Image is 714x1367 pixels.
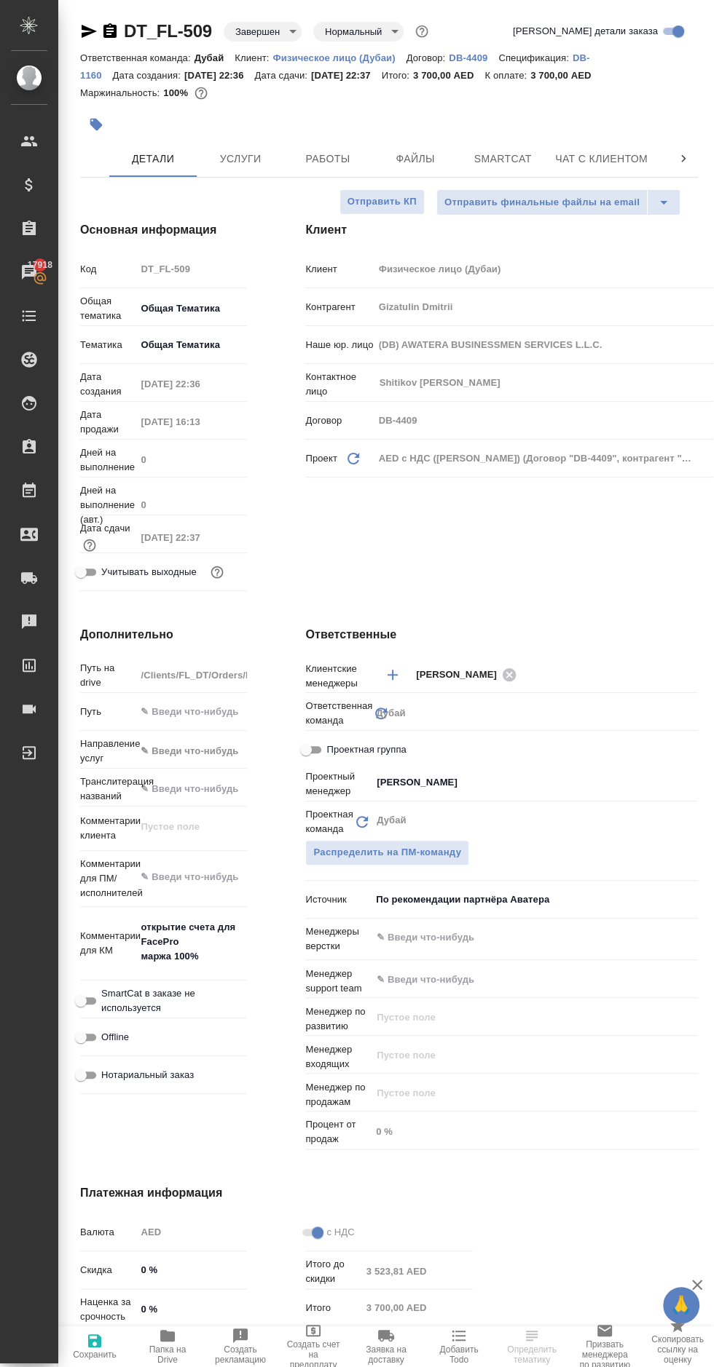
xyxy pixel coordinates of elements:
[382,70,413,81] p: Итого:
[371,887,698,912] div: По рекомендации партнёра Аватера
[19,258,61,272] span: 17918
[80,1263,136,1277] p: Скидка
[374,334,713,355] input: Пустое поле
[305,413,373,428] p: Договор
[690,673,693,676] button: Open
[326,742,406,757] span: Проектная группа
[80,705,136,719] p: Путь
[136,527,247,548] input: Пустое поле
[80,1184,473,1202] h4: Платежная информация
[305,699,372,728] p: Ответственная команда
[141,744,250,758] div: ✎ Введи что-нибудь
[374,258,713,280] input: Пустое поле
[80,294,136,323] p: Общая тематика
[136,449,247,470] input: Пустое поле
[530,70,602,81] p: 3 700,00 AED
[305,1301,361,1315] p: Итого
[136,296,267,321] div: Общая Тематика
[136,1299,247,1320] input: ✎ Введи что-нибудь
[407,52,450,63] p: Договор:
[305,892,371,907] p: Источник
[136,739,267,764] div: ✎ Введи что-нибудь
[195,52,235,63] p: Дубай
[669,1290,694,1320] span: 🙏
[192,84,211,103] button: 12.00 AED;
[224,22,302,41] div: Завершен
[495,1326,568,1367] button: Определить тематику
[449,51,498,63] a: DB-4409
[350,1326,423,1367] button: Заявка на доставку
[358,1344,414,1365] span: Заявка на доставку
[305,1117,371,1146] p: Процент от продаж
[375,970,645,988] input: ✎ Введи что-нибудь
[305,626,698,643] h4: Ответственные
[375,929,645,946] input: ✎ Введи что-нибудь
[136,333,267,357] div: Общая Тематика
[101,23,119,40] button: Скопировать ссылку
[313,844,461,861] span: Распределить на ПМ-команду
[131,1326,204,1367] button: Папка на Drive
[80,23,98,40] button: Скопировать ссылку для ЯМессенджера
[136,1259,247,1280] input: ✎ Введи что-нибудь
[305,221,698,239] h4: Клиент
[375,657,410,692] button: Добавить менеджера
[305,451,337,466] p: Проект
[305,338,373,352] p: Наше юр. лицо
[184,70,255,81] p: [DATE] 22:36
[255,70,311,81] p: Дата сдачи:
[641,1326,714,1367] button: Скопировать ссылку на оценку заказа
[124,21,212,41] a: DT_FL-509
[380,150,450,168] span: Файлы
[80,737,136,766] p: Направление услуг
[80,445,136,475] p: Дней на выполнение
[690,978,693,981] button: Open
[416,665,521,683] div: [PERSON_NAME]
[273,51,407,63] a: Физическое лицо (Дубаи)
[305,769,371,799] p: Проектный менеджер
[80,408,136,437] p: Дата продажи
[412,22,431,41] button: Доп статусы указывают на важность/срочность заказа
[690,781,693,784] button: Open
[305,1257,361,1286] p: Итого до скидки
[361,1261,473,1283] input: Пустое поле
[80,483,136,527] p: Дней на выполнение (авт.)
[80,52,195,63] p: Ответственная команда:
[118,150,188,168] span: Детали
[305,1005,371,1034] p: Менеджер по развитию
[213,1344,268,1365] span: Создать рекламацию
[205,150,275,168] span: Услуги
[305,300,373,314] p: Контрагент
[273,52,407,63] p: Физическое лицо (Дубаи)
[374,410,713,431] input: Пустое поле
[311,70,382,81] p: [DATE] 22:37
[101,1068,194,1082] span: Нотариальный заказ
[204,1326,277,1367] button: Создать рекламацию
[423,1326,495,1367] button: Добавить Todo
[305,1080,371,1109] p: Менеджер по продажам
[361,1297,473,1318] input: Пустое поле
[305,840,469,865] span: В заказе уже есть ответственный ПМ или ПМ группа
[101,986,236,1015] span: SmartCat в заказе не используется
[375,1046,664,1063] input: Пустое поле
[326,1225,354,1240] span: с НДС
[80,814,136,843] p: Комментарии клиента
[374,446,713,471] div: AED c НДС ([PERSON_NAME]) (Договор "DB-4409", контрагент "Gizatulin Dmitrii")
[277,1326,350,1367] button: Создать счет на предоплату
[305,662,371,691] p: Клиентские менеджеры
[374,296,713,317] input: Пустое поле
[568,1326,641,1367] button: Призвать менеджера по развитию
[80,661,136,690] p: Путь на drive
[663,1287,699,1323] button: 🙏
[371,701,698,726] div: Дубай
[80,221,247,239] h4: Основная информация
[101,565,197,579] span: Учитывать выходные
[305,370,373,399] p: Контактное лицо
[136,494,247,515] input: Пустое поле
[305,262,373,277] p: Клиент
[375,1008,664,1026] input: Пустое поле
[136,373,247,395] input: Пустое поле
[431,1344,487,1365] span: Добавить Todo
[413,70,484,81] p: 3 700,00 AED
[80,521,130,536] p: Дата сдачи
[58,1326,131,1367] button: Сохранить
